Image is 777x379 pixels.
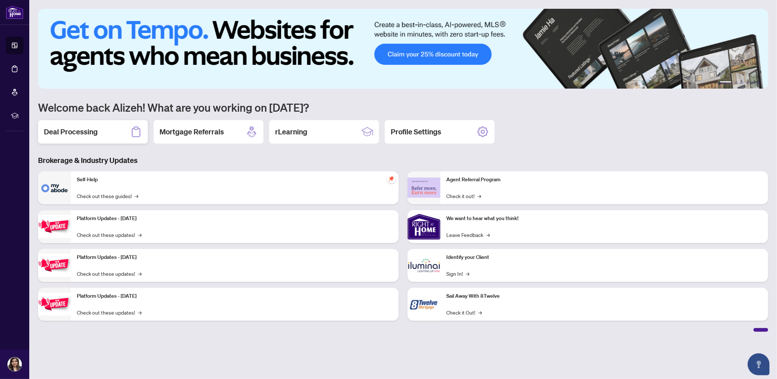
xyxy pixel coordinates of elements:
[446,270,469,278] a: Sign In!→
[486,231,490,239] span: →
[77,215,393,223] p: Platform Updates - [DATE]
[77,192,138,200] a: Check out these guides!→
[446,176,762,184] p: Agent Referral Program
[6,5,23,19] img: logo
[38,293,71,316] img: Platform Updates - June 23, 2025
[720,81,732,84] button: 1
[408,288,440,321] img: Sail Away With 8Twelve
[746,81,749,84] button: 4
[446,231,490,239] a: Leave Feedback→
[135,192,138,200] span: →
[735,81,737,84] button: 2
[77,231,142,239] a: Check out these updates!→
[8,357,22,371] img: Profile Icon
[446,192,481,200] a: Check it out!→
[387,174,396,183] span: pushpin
[77,270,142,278] a: Check out these updates!→
[138,231,142,239] span: →
[38,100,768,114] h1: Welcome back Alizeh! What are you working on [DATE]?
[408,249,440,282] img: Identify your Client
[408,210,440,243] img: We want to hear what you think!
[77,253,393,261] p: Platform Updates - [DATE]
[446,253,762,261] p: Identify your Client
[38,9,768,89] img: Slide 0
[77,176,393,184] p: Self-Help
[758,81,761,84] button: 6
[740,81,743,84] button: 3
[138,308,142,316] span: →
[466,270,469,278] span: →
[391,127,441,137] h2: Profile Settings
[446,292,762,300] p: Sail Away With 8Twelve
[446,215,762,223] p: We want to hear what you think!
[38,254,71,277] img: Platform Updates - July 8, 2025
[446,308,482,316] a: Check it Out!→
[275,127,307,137] h2: rLearning
[38,215,71,238] img: Platform Updates - July 21, 2025
[77,308,142,316] a: Check out these updates!→
[77,292,393,300] p: Platform Updates - [DATE]
[138,270,142,278] span: →
[159,127,224,137] h2: Mortgage Referrals
[38,171,71,204] img: Self-Help
[478,308,482,316] span: →
[38,155,768,166] h3: Brokerage & Industry Updates
[748,353,770,375] button: Open asap
[44,127,98,137] h2: Deal Processing
[477,192,481,200] span: →
[408,178,440,198] img: Agent Referral Program
[752,81,755,84] button: 5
